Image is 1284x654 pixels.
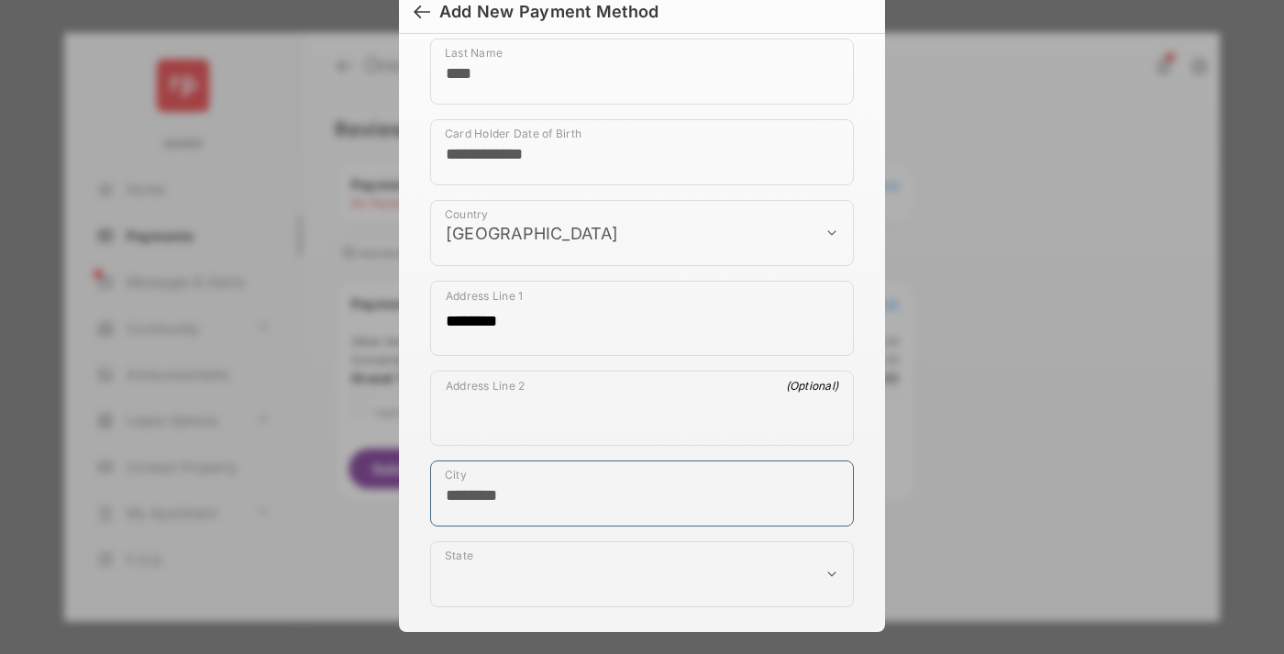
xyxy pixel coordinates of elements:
div: Add New Payment Method [439,2,659,22]
div: payment_method_screening[postal_addresses][addressLine1] [430,281,854,356]
div: payment_method_screening[postal_addresses][administrativeArea] [430,541,854,607]
div: payment_method_screening[postal_addresses][locality] [430,460,854,527]
div: payment_method_screening[postal_addresses][country] [430,200,854,266]
div: payment_method_screening[postal_addresses][addressLine2] [430,371,854,446]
